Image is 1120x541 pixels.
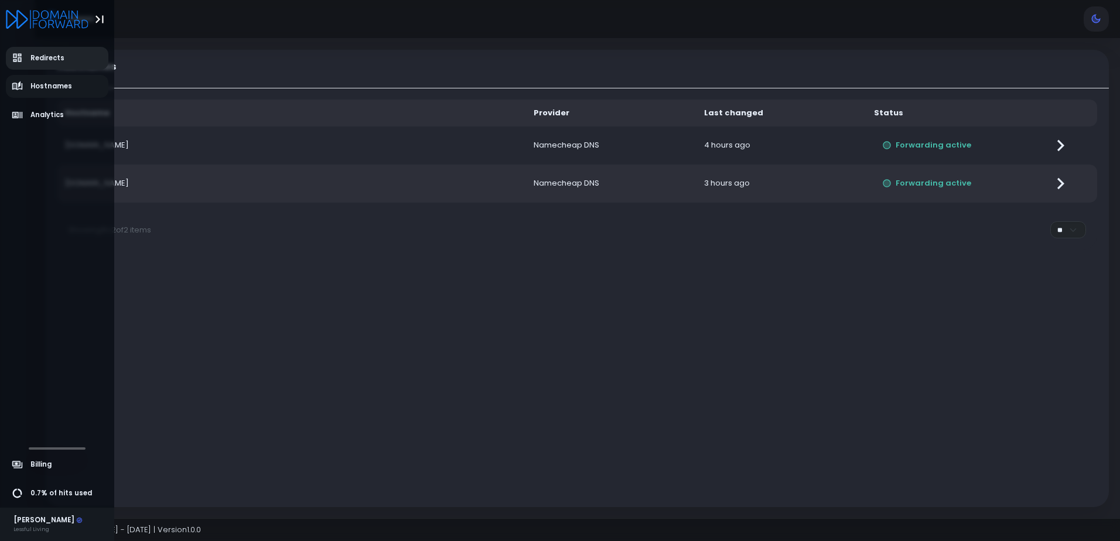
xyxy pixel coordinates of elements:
span: Analytics [30,110,64,120]
td: [DOMAIN_NAME] [57,165,526,203]
span: 0.7% of hits used [30,488,92,498]
th: Status [866,100,1042,126]
span: Billing [30,460,52,470]
a: 0.7% of hits used [6,482,109,505]
a: Analytics [6,104,109,126]
span: Copyright © [DATE] - [DATE] | Version 1.0.0 [46,524,201,535]
div: Lessful Living [13,525,83,533]
td: 3 hours ago [696,165,867,203]
th: Hostname [57,100,526,126]
span: Redirects [30,53,64,63]
a: Hostnames [6,75,109,98]
td: [DOMAIN_NAME] [57,126,526,165]
button: Toggle Aside [88,8,111,30]
td: Namecheap DNS [526,165,696,203]
a: Billing [6,453,109,476]
a: Logo [6,11,88,26]
div: [PERSON_NAME] [13,515,83,526]
td: Namecheap DNS [526,126,696,165]
span: Hostnames [30,81,72,91]
select: Per [1050,221,1085,238]
a: Redirects [6,47,109,70]
button: Forwarding active [874,173,979,194]
button: Forwarding active [874,135,979,156]
td: 4 hours ago [696,126,867,165]
th: Last changed [696,100,867,126]
th: Provider [526,100,696,126]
